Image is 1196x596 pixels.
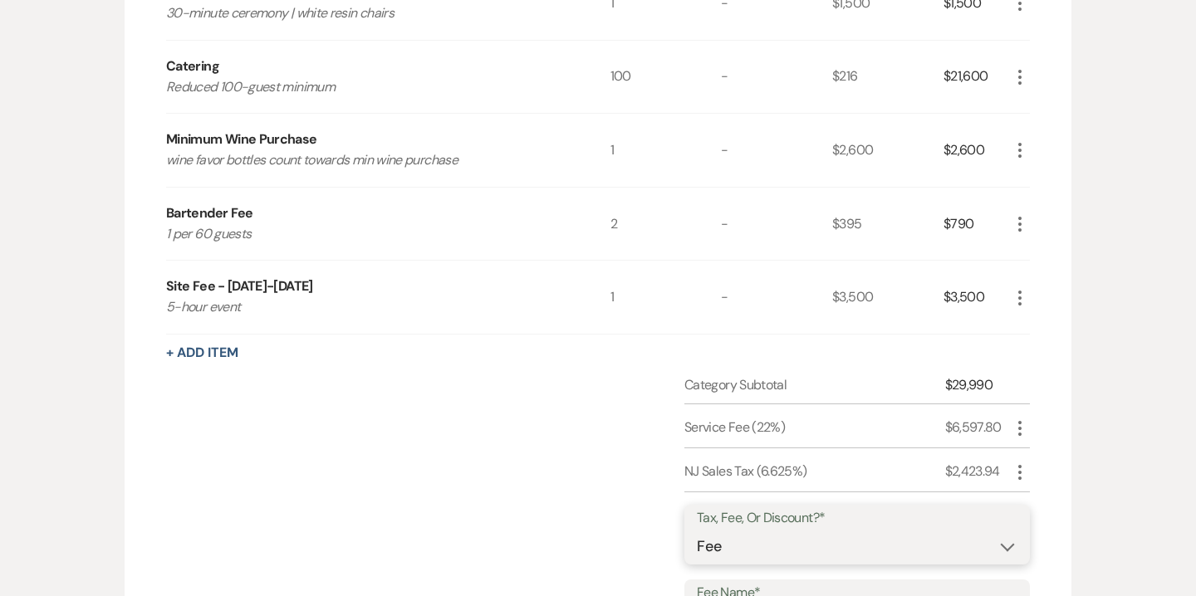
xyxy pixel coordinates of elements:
div: $216 [832,41,944,114]
div: - [721,41,832,114]
div: $29,990 [945,375,1010,395]
div: 100 [610,41,722,114]
div: Bartender Fee [166,203,253,223]
div: 2 [610,188,722,261]
div: $790 [944,188,1010,261]
div: $2,600 [832,114,944,187]
div: 1 [610,261,722,334]
div: - [721,114,832,187]
div: NJ Sales Tax (6.625%) [684,462,945,481]
p: 1 per 60 guests [166,223,566,245]
div: Site Fee - [DATE]-[DATE] [166,276,313,296]
div: - [721,261,832,334]
div: $6,597.80 [945,418,1010,437]
div: Category Subtotal [684,375,945,395]
div: 1 [610,114,722,187]
div: Service Fee (22%) [684,418,945,437]
div: - [721,188,832,261]
div: $2,423.94 [945,462,1010,481]
button: + Add Item [166,346,238,359]
p: wine favor bottles count towards min wine purchase [166,149,566,171]
div: $3,500 [832,261,944,334]
label: Tax, Fee, Or Discount?* [697,506,1017,530]
div: Catering [166,56,219,76]
p: Reduced 100-guest minimum [166,76,566,98]
div: Minimum Wine Purchase [166,129,317,149]
div: $395 [832,188,944,261]
div: $2,600 [944,114,1010,187]
p: 30-minute ceremony | white resin chairs [166,2,566,24]
p: 5-hour event [166,296,566,318]
div: $3,500 [944,261,1010,334]
div: $21,600 [944,41,1010,114]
